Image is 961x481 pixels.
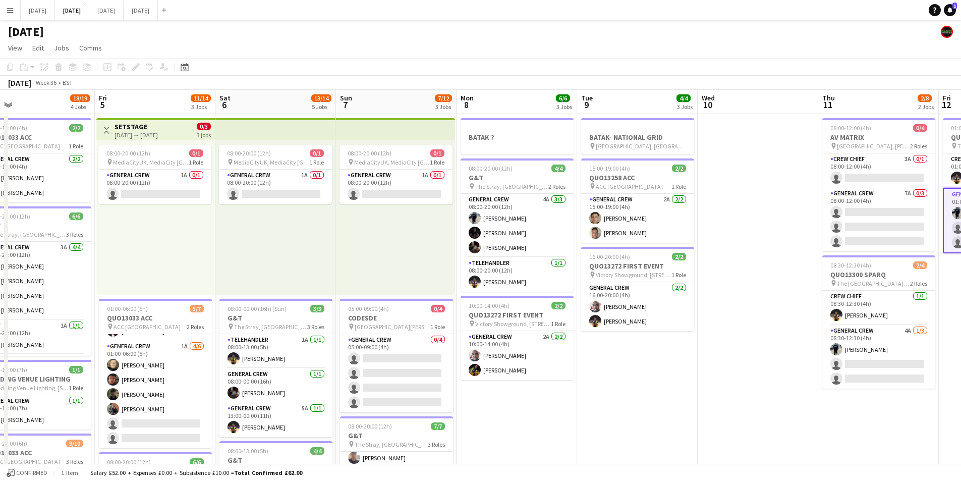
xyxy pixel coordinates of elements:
[90,469,302,476] div: Salary £52.00 + Expenses £0.00 + Subsistence £10.00 =
[5,467,49,478] button: Confirmed
[941,26,953,38] app-user-avatar: KONNECT HQ
[75,41,106,55] a: Comms
[8,43,22,52] span: View
[8,24,44,39] h1: [DATE]
[33,79,59,86] span: Week 36
[63,79,73,86] div: BST
[124,1,158,20] button: [DATE]
[50,41,73,55] a: Jobs
[234,469,302,476] span: Total Confirmed £62.00
[16,469,47,476] span: Confirmed
[32,43,44,52] span: Edit
[58,469,82,476] span: 1 item
[8,78,31,88] div: [DATE]
[944,4,956,16] a: 1
[4,41,26,55] a: View
[21,1,55,20] button: [DATE]
[54,43,69,52] span: Jobs
[952,3,957,9] span: 1
[28,41,48,55] a: Edit
[79,43,102,52] span: Comms
[55,1,89,20] button: [DATE]
[89,1,124,20] button: [DATE]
